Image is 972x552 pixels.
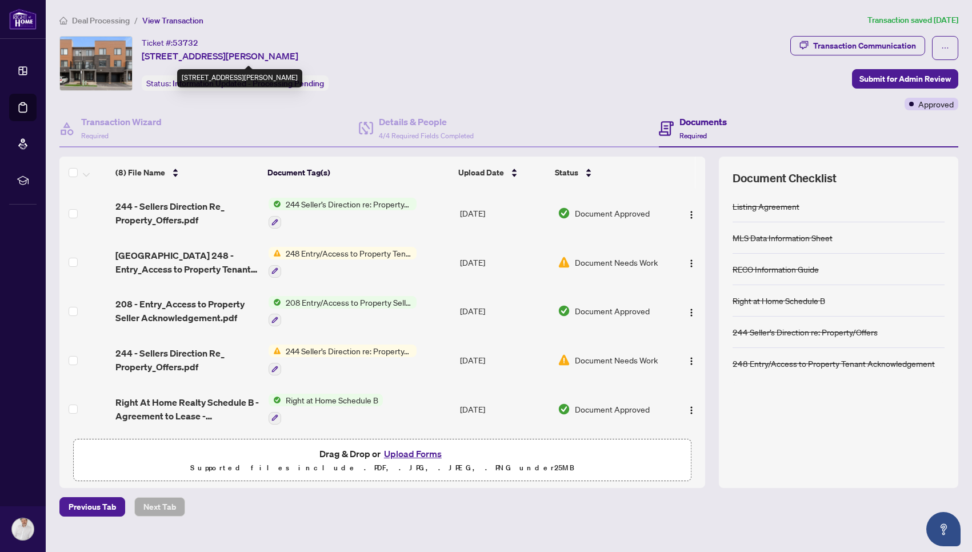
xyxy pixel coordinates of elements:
img: Status Icon [269,394,281,406]
img: Logo [687,308,696,317]
img: Document Status [558,403,570,415]
img: Logo [687,210,696,219]
button: Logo [682,204,701,222]
span: 244 Seller’s Direction re: Property/Offers [281,198,417,210]
th: Upload Date [454,157,551,189]
th: Status [550,157,668,189]
p: Supported files include .PDF, .JPG, .JPEG, .PNG under 25 MB [81,461,684,475]
div: [STREET_ADDRESS][PERSON_NAME] [177,69,302,87]
img: Document Status [558,354,570,366]
img: IMG-X12411378_1.jpg [60,37,132,90]
div: Ticket #: [142,36,198,49]
td: [DATE] [455,385,553,434]
span: Document Needs Work [575,256,658,269]
span: Upload Date [458,166,504,179]
span: 244 - Sellers Direction Re_ Property_Offers.pdf [115,346,259,374]
span: Deal Processing [72,15,130,26]
button: Submit for Admin Review [852,69,958,89]
span: Document Approved [575,207,650,219]
span: 53732 [173,38,198,48]
span: Document Approved [575,305,650,317]
img: Document Status [558,207,570,219]
li: / [134,14,138,27]
span: Document Checklist [733,170,837,186]
img: Document Status [558,305,570,317]
h4: Details & People [379,115,474,129]
span: ellipsis [941,44,949,52]
td: [DATE] [455,335,553,385]
td: [DATE] [455,238,553,287]
button: Status IconRight at Home Schedule B [269,394,383,425]
article: Transaction saved [DATE] [867,14,958,27]
img: Logo [687,406,696,415]
img: Profile Icon [12,518,34,540]
span: Status [555,166,578,179]
span: 248 Entry/Access to Property Tenant Acknowledgement [281,247,417,259]
img: Status Icon [269,247,281,259]
span: 208 - Entry_Access to Property Seller Acknowledgement.pdf [115,297,259,325]
img: Status Icon [269,345,281,357]
div: Transaction Communication [813,37,916,55]
img: Status Icon [269,198,281,210]
div: 248 Entry/Access to Property Tenant Acknowledgement [733,357,935,370]
button: Upload Forms [381,446,445,461]
span: Previous Tab [69,498,116,516]
span: Drag & Drop or [319,446,445,461]
button: Logo [682,302,701,320]
span: View Transaction [142,15,203,26]
button: Status Icon244 Seller’s Direction re: Property/Offers [269,198,417,229]
div: 244 Seller’s Direction re: Property/Offers [733,326,878,338]
span: 244 Seller’s Direction re: Property/Offers [281,345,417,357]
span: Document Approved [575,403,650,415]
span: Right at Home Schedule B [281,394,383,406]
div: Status: [142,75,329,91]
span: Right At Home Realty Schedule B - Agreement to Lease - Residential.pdf [115,395,259,423]
img: Logo [687,259,696,268]
span: Submit for Admin Review [859,70,951,88]
span: [GEOGRAPHIC_DATA] 248 - Entry_Access to Property Tenant Acknowledgement.pdf [115,249,259,276]
img: Status Icon [269,296,281,309]
span: Required [81,131,109,140]
span: Required [679,131,707,140]
div: Right at Home Schedule B [733,294,825,307]
img: Logo [687,357,696,366]
button: Logo [682,400,701,418]
h4: Transaction Wizard [81,115,162,129]
img: logo [9,9,37,30]
button: Logo [682,351,701,369]
span: Approved [918,98,954,110]
span: [STREET_ADDRESS][PERSON_NAME] [142,49,298,63]
button: Next Tab [134,497,185,517]
span: (8) File Name [115,166,165,179]
button: Status Icon208 Entry/Access to Property Seller Acknowledgement [269,296,417,327]
th: (8) File Name [111,157,263,189]
span: 208 Entry/Access to Property Seller Acknowledgement [281,296,417,309]
div: Listing Agreement [733,200,799,213]
button: Logo [682,253,701,271]
span: Drag & Drop orUpload FormsSupported files include .PDF, .JPG, .JPEG, .PNG under25MB [74,439,691,482]
td: [DATE] [455,189,553,238]
span: Document Needs Work [575,354,658,366]
button: Transaction Communication [790,36,925,55]
span: 244 - Sellers Direction Re_ Property_Offers.pdf [115,199,259,227]
td: [DATE] [455,287,553,336]
span: 4/4 Required Fields Completed [379,131,474,140]
button: Previous Tab [59,497,125,517]
th: Document Tag(s) [263,157,453,189]
button: Status Icon244 Seller’s Direction re: Property/Offers [269,345,417,375]
button: Open asap [926,512,961,546]
img: Document Status [558,256,570,269]
div: RECO Information Guide [733,263,819,275]
button: Status Icon248 Entry/Access to Property Tenant Acknowledgement [269,247,417,278]
span: home [59,17,67,25]
h4: Documents [679,115,727,129]
span: Information Updated - Processing Pending [173,78,324,89]
div: MLS Data Information Sheet [733,231,833,244]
